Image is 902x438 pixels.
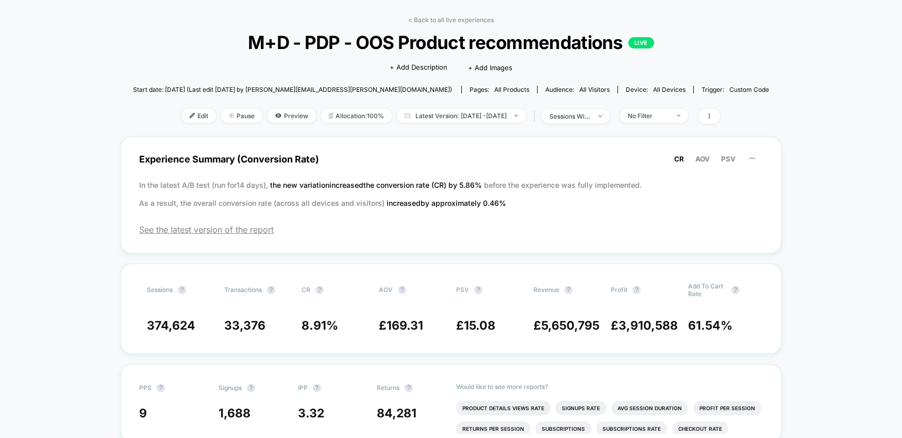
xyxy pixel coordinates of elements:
[456,383,763,391] p: Would like to see more reports?
[408,16,494,24] a: < Back to all live experiences
[456,318,495,333] span: £
[302,318,338,333] span: 8.91 %
[677,115,680,117] img: end
[221,109,262,123] span: Pause
[533,286,559,294] span: Revenue
[157,384,165,392] button: ?
[718,154,739,164] button: PSV
[270,181,484,189] span: the new variation increased the conversion rate (CR) by 5.86 %
[390,62,447,73] span: + Add Description
[494,86,529,93] span: all products
[579,86,610,93] span: All Visitors
[674,155,684,163] span: CR
[617,86,693,93] span: Device:
[247,384,255,392] button: ?
[514,115,518,117] img: end
[628,112,669,120] div: No Filter
[377,406,416,420] span: 84,281
[468,63,512,72] span: + Add Images
[545,86,610,93] div: Audience:
[549,112,591,120] div: sessions with impression
[672,421,728,436] li: Checkout Rate
[693,401,761,415] li: Profit Per Session
[229,113,234,118] img: end
[619,318,678,333] span: 3,910,588
[474,286,482,294] button: ?
[224,286,262,294] span: Transactions
[298,406,324,420] span: 3.32
[147,318,195,333] span: 374,624
[729,86,769,93] span: Custom Code
[302,286,310,294] span: CR
[464,318,495,333] span: 15.08
[147,286,173,294] span: Sessions
[379,318,423,333] span: £
[456,421,530,436] li: Returns Per Session
[182,109,216,123] span: Edit
[692,154,713,164] button: AOV
[268,109,316,123] span: Preview
[139,176,763,212] p: In the latest A/B test (run for 14 days), before the experience was fully implemented. As a resul...
[564,286,573,294] button: ?
[632,286,641,294] button: ?
[536,421,591,436] li: Subscriptions
[701,86,769,93] div: Trigger:
[611,286,627,294] span: Profit
[387,199,506,207] span: increased by approximately 0.46 %
[405,384,413,392] button: ?
[329,113,333,119] img: rebalance
[178,286,186,294] button: ?
[313,384,321,392] button: ?
[688,318,732,333] span: 61.54 %
[721,155,736,163] span: PSV
[596,421,667,436] li: Subscriptions Rate
[139,224,763,235] span: See the latest version of the report
[611,401,688,415] li: Avg Session Duration
[379,286,393,294] span: AOV
[456,401,550,415] li: Product Details Views Rate
[139,384,152,392] span: PPS
[315,286,324,294] button: ?
[533,318,599,333] span: £
[653,86,686,93] span: all devices
[398,286,406,294] button: ?
[267,286,275,294] button: ?
[165,31,737,53] span: M+D - PDP - OOS Product recommendations
[321,109,392,123] span: Allocation: 100%
[219,406,250,420] span: 1,688
[219,384,242,392] span: Signups
[531,109,542,124] span: |
[298,384,308,392] span: IPP
[470,86,529,93] div: Pages:
[671,154,687,164] button: CR
[139,148,763,171] span: Experience Summary (Conversion Rate)
[628,37,654,48] p: LIVE
[541,318,599,333] span: 5,650,795
[133,86,452,93] span: Start date: [DATE] (Last edit [DATE] by [PERSON_NAME][EMAIL_ADDRESS][PERSON_NAME][DOMAIN_NAME])
[598,115,602,117] img: end
[377,384,399,392] span: Returns
[456,286,469,294] span: PSV
[190,113,195,118] img: edit
[139,406,147,420] span: 9
[688,282,726,298] span: Add To Cart Rate
[731,286,740,294] button: ?
[224,318,265,333] span: 33,376
[397,109,526,123] span: Latest Version: [DATE] - [DATE]
[556,401,606,415] li: Signups Rate
[405,113,410,118] img: calendar
[695,155,710,163] span: AOV
[611,318,678,333] span: £
[387,318,423,333] span: 169.31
